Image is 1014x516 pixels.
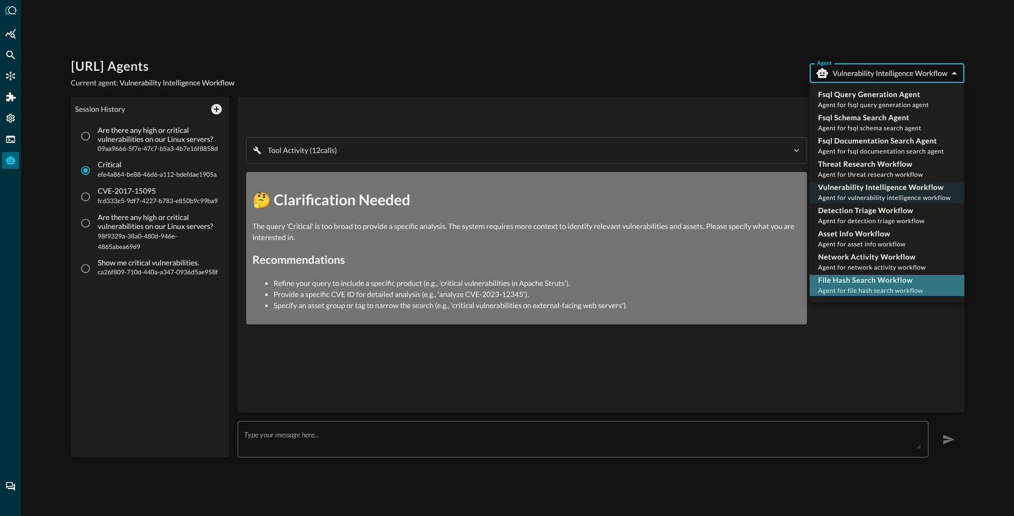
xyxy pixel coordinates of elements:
p: Vulnerability Intelligence Workflow [818,182,951,193]
span: Agent for fsql query generation agent [818,101,929,109]
span: Agent for fsql schema search agent [818,124,922,132]
span: Agent for threat research workflow [818,170,923,178]
span: Agent for vulnerability intelligence workflow [818,194,951,202]
p: Network Activity Workflow [818,252,926,262]
span: Agent for fsql documentation search agent [818,147,944,155]
span: Agent for asset info workflow [818,240,906,248]
p: Fsql Schema Search Agent [818,112,922,123]
span: Agent for network activity workflow [818,263,926,271]
p: Fsql Query Generation Agent [818,89,929,100]
span: Agent for detection triage workflow [818,217,925,225]
p: File Hash Search Workflow [818,275,923,285]
p: Asset Info Workflow [818,228,906,239]
p: Threat Research Workflow [818,159,923,169]
span: Agent for file hash search workflow [818,286,923,294]
p: Fsql Documentation Search Agent [818,136,944,146]
p: Detection Triage Workflow [818,205,925,216]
